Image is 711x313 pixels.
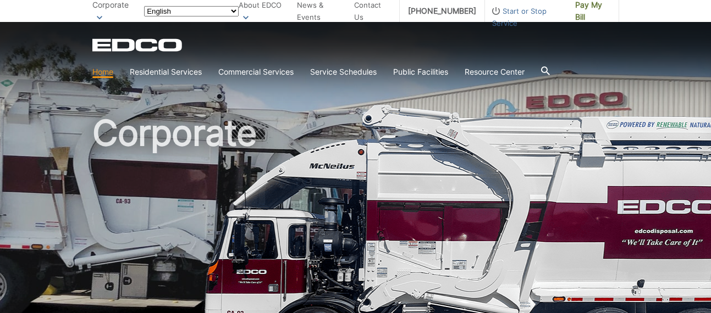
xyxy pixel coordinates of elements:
select: Select a language [144,6,239,16]
a: EDCD logo. Return to the homepage. [92,38,184,52]
a: Residential Services [130,66,202,78]
a: Service Schedules [310,66,377,78]
a: Home [92,66,113,78]
a: Resource Center [465,66,525,78]
a: Commercial Services [218,66,294,78]
a: Public Facilities [393,66,448,78]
